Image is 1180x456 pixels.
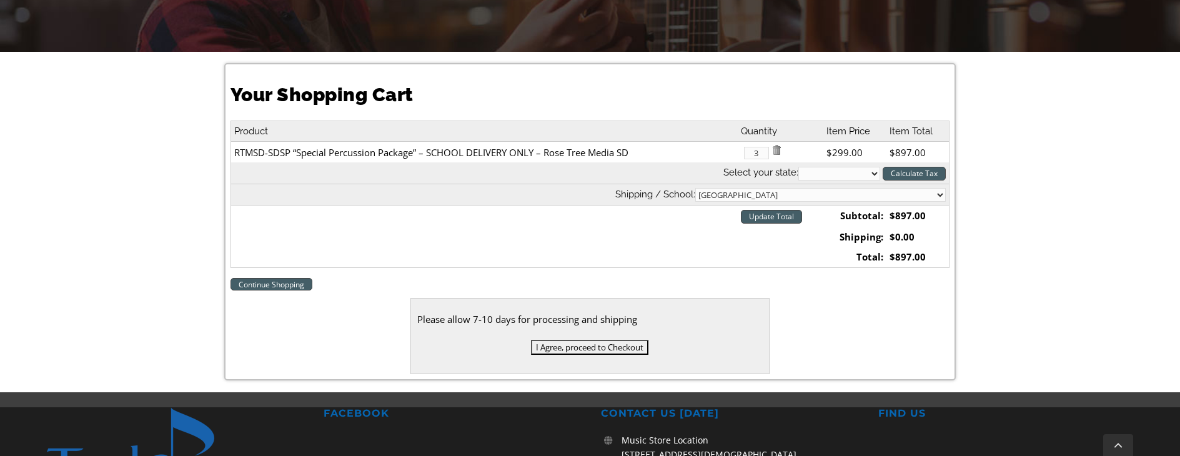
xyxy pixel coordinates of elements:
select: State billing address [798,167,880,181]
th: Item Price [823,121,886,142]
td: Shipping: [823,227,886,247]
td: Total: [823,247,886,267]
th: Shipping / School: [231,184,949,205]
th: Item Total [886,121,949,142]
h1: Your Shopping Cart [231,82,949,108]
h2: FIND US [878,407,1134,420]
a: Continue Shopping [231,278,312,290]
td: $897.00 [886,247,949,267]
input: I Agree, proceed to Checkout [531,340,648,355]
div: Please allow 7-10 days for processing and shipping [417,311,763,327]
td: $0.00 [886,227,949,247]
td: $897.00 [886,205,949,226]
th: Product [231,121,738,142]
img: Remove Item [771,145,781,155]
input: Update Total [741,210,802,224]
td: $299.00 [823,142,886,162]
td: $897.00 [886,142,949,162]
th: Quantity [738,121,823,142]
h2: FACEBOOK [324,407,579,420]
h2: CONTACT US [DATE] [601,407,856,420]
td: RTMSD-SDSP “Special Percussion Package” – SCHOOL DELIVERY ONLY – Rose Tree Media SD [231,142,738,162]
a: Remove item from cart [771,146,781,158]
td: Subtotal: [823,205,886,226]
th: Select your state: [231,162,949,184]
input: Calculate Tax [883,167,946,181]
